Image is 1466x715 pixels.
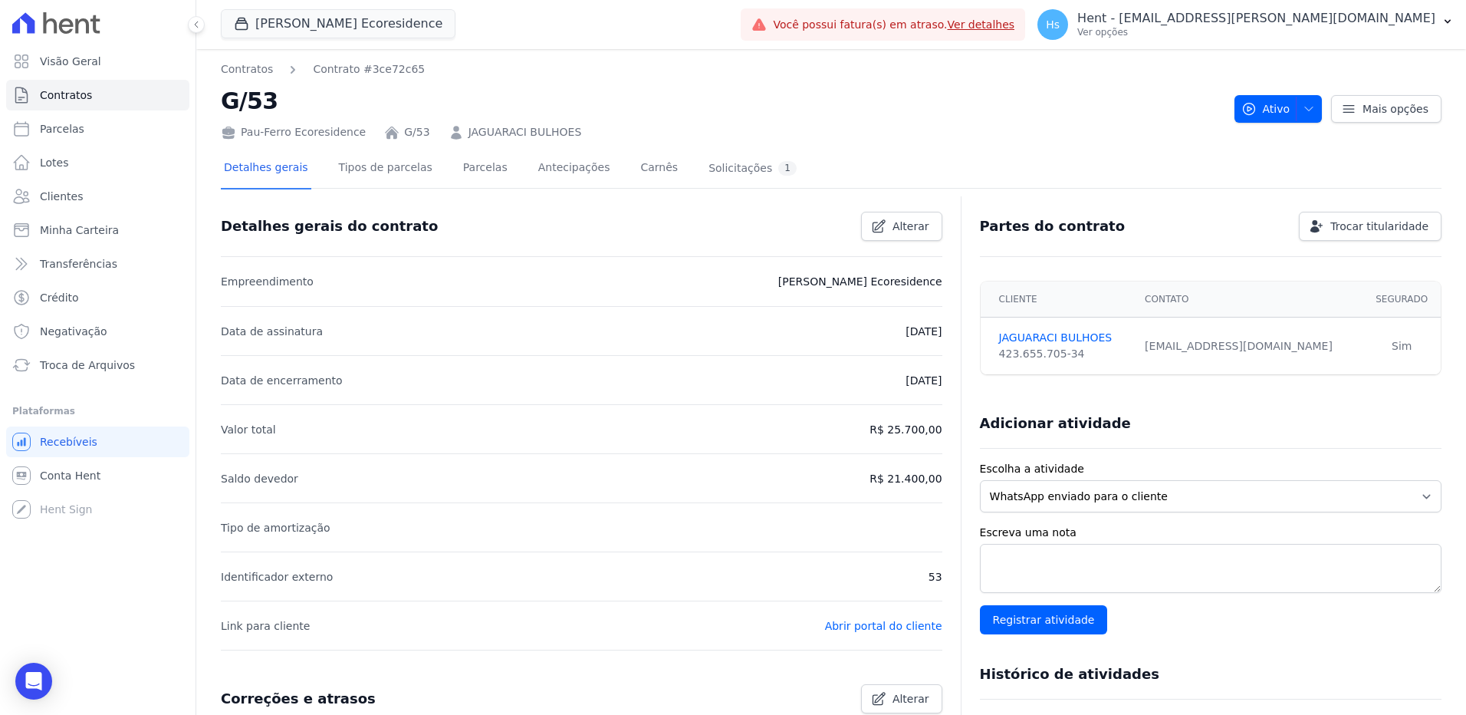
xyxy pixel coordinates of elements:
[12,402,183,420] div: Plataformas
[948,18,1015,31] a: Ver detalhes
[980,461,1441,477] label: Escolha a atividade
[221,470,298,488] p: Saldo devedor
[705,149,800,189] a: Solicitações1
[40,290,79,305] span: Crédito
[40,324,107,339] span: Negativação
[1299,212,1441,241] a: Trocar titularidade
[221,420,276,439] p: Valor total
[221,149,311,189] a: Detalhes gerais
[1331,95,1441,123] a: Mais opções
[313,61,425,77] a: Contrato #3ce72c65
[637,149,681,189] a: Carnês
[6,114,189,144] a: Parcelas
[221,61,425,77] nav: Breadcrumb
[6,350,189,381] a: Troca de Arquivos
[40,189,83,204] span: Clientes
[869,470,942,488] p: R$ 21.400,00
[861,212,942,241] a: Alterar
[980,605,1108,634] input: Registrar atividade
[6,427,189,457] a: Recebíveis
[40,468,100,483] span: Conta Hent
[221,371,343,390] p: Data de encerramento
[999,330,1127,346] a: JAGUARACI BULHOES
[6,181,189,212] a: Clientes
[6,460,189,491] a: Conta Hent
[6,249,189,279] a: Transferências
[40,155,69,170] span: Lotes
[1362,101,1428,117] span: Mais opções
[1077,26,1435,38] p: Ver opções
[6,316,189,347] a: Negativação
[999,346,1127,362] div: 423.655.705-34
[929,568,942,586] p: 53
[535,149,613,189] a: Antecipações
[221,617,310,635] p: Link para cliente
[1363,318,1441,375] td: Sim
[1234,95,1323,123] button: Ativo
[1136,282,1362,318] th: Contato
[221,519,330,537] p: Tipo de amortização
[221,61,273,77] a: Contratos
[460,149,511,189] a: Parcelas
[221,690,376,708] h3: Correções e atrasos
[1145,338,1353,354] div: [EMAIL_ADDRESS][DOMAIN_NAME]
[773,17,1014,33] span: Você possui fatura(s) em atraso.
[221,124,366,140] div: Pau-Ferro Ecoresidence
[221,217,438,236] h3: Detalhes gerais do contrato
[869,420,942,439] p: R$ 25.700,00
[980,414,1131,433] h3: Adicionar atividade
[6,80,189,110] a: Contratos
[221,322,323,341] p: Data de assinatura
[221,61,1222,77] nav: Breadcrumb
[1046,19,1060,30] span: Hs
[40,434,97,450] span: Recebíveis
[221,568,333,586] p: Identificador externo
[40,54,101,69] span: Visão Geral
[40,357,135,373] span: Troca de Arquivos
[906,371,942,390] p: [DATE]
[1077,11,1435,26] p: Hent - [EMAIL_ADDRESS][PERSON_NAME][DOMAIN_NAME]
[221,272,314,291] p: Empreendimento
[6,215,189,245] a: Minha Carteira
[980,665,1159,684] h3: Histórico de atividades
[1241,95,1290,123] span: Ativo
[892,691,929,707] span: Alterar
[980,217,1126,236] h3: Partes do contrato
[906,322,942,341] p: [DATE]
[825,620,942,632] a: Abrir portal do cliente
[1330,219,1428,234] span: Trocar titularidade
[221,84,1222,118] h2: G/53
[404,124,429,140] a: G/53
[336,149,436,189] a: Tipos de parcelas
[778,161,797,176] div: 1
[40,121,84,137] span: Parcelas
[6,147,189,178] a: Lotes
[40,222,119,238] span: Minha Carteira
[892,219,929,234] span: Alterar
[1363,282,1441,318] th: Segurado
[6,46,189,77] a: Visão Geral
[981,282,1136,318] th: Cliente
[221,9,455,38] button: [PERSON_NAME] Ecoresidence
[40,87,92,103] span: Contratos
[861,684,942,713] a: Alterar
[778,272,942,291] p: [PERSON_NAME] Ecoresidence
[980,525,1441,541] label: Escreva uma nota
[15,663,52,700] div: Open Intercom Messenger
[468,124,582,140] a: JAGUARACI BULHOES
[6,282,189,313] a: Crédito
[40,256,117,272] span: Transferências
[708,161,797,176] div: Solicitações
[1025,3,1466,46] button: Hs Hent - [EMAIL_ADDRESS][PERSON_NAME][DOMAIN_NAME] Ver opções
